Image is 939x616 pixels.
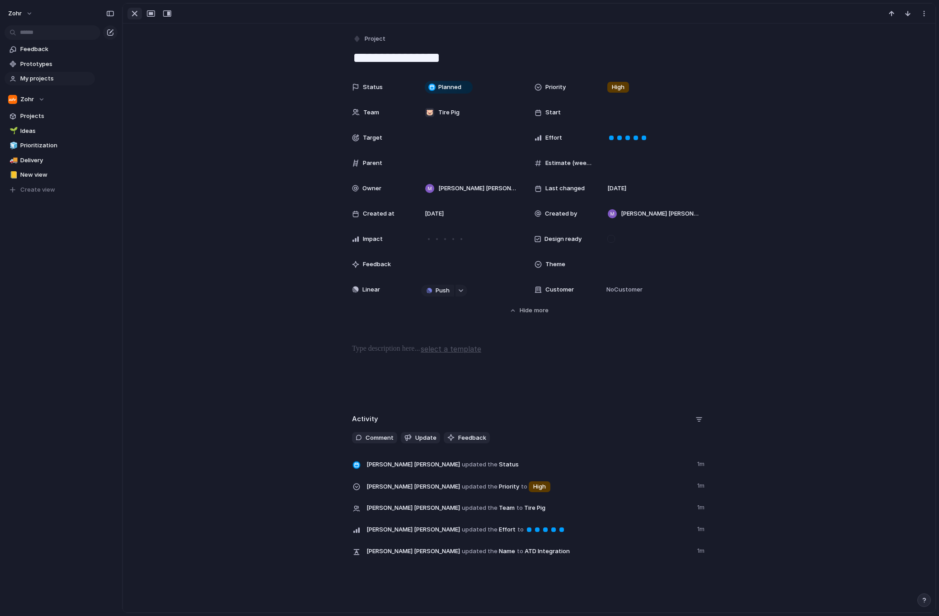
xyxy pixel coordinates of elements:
[366,433,394,442] span: Comment
[362,184,381,193] span: Owner
[421,343,481,354] span: select a template
[362,285,380,294] span: Linear
[415,433,437,442] span: Update
[545,209,577,218] span: Created by
[5,168,95,182] div: 📒New view
[8,170,17,179] button: 📒
[444,432,490,444] button: Feedback
[438,108,460,117] span: Tire Pig
[9,155,16,165] div: 🚚
[5,124,95,138] a: 🌱Ideas
[697,480,706,490] span: 1m
[20,127,92,136] span: Ideas
[697,458,706,469] span: 1m
[545,108,561,117] span: Start
[419,342,483,356] button: select a template
[20,156,92,165] span: Delivery
[20,185,55,194] span: Create view
[462,482,498,491] span: updated the
[517,547,523,556] span: to
[20,112,92,121] span: Projects
[462,460,498,469] span: updated the
[9,170,16,180] div: 📒
[5,57,95,71] a: Prototypes
[363,83,383,92] span: Status
[517,525,524,534] span: to
[697,545,706,555] span: 1m
[366,460,460,469] span: [PERSON_NAME] [PERSON_NAME]
[5,154,95,167] a: 🚚Delivery
[607,184,626,193] span: [DATE]
[545,184,585,193] span: Last changed
[5,139,95,152] a: 🧊Prioritization
[697,523,706,534] span: 1m
[5,183,95,197] button: Create view
[363,159,382,168] span: Parent
[621,209,699,218] span: [PERSON_NAME] [PERSON_NAME]
[462,525,498,534] span: updated the
[366,523,692,536] span: Effort
[8,127,17,136] button: 🌱
[4,6,38,21] button: zohr
[363,133,382,142] span: Target
[604,285,643,294] span: No Customer
[8,9,22,18] span: zohr
[5,109,95,123] a: Projects
[352,432,397,444] button: Comment
[8,156,17,165] button: 🚚
[5,93,95,106] button: Zohr
[534,306,549,315] span: more
[438,83,461,92] span: Planned
[366,482,460,491] span: [PERSON_NAME] [PERSON_NAME]
[366,458,692,470] span: Status
[366,501,692,514] span: Team
[438,184,516,193] span: [PERSON_NAME] [PERSON_NAME]
[425,108,434,117] div: 🐷
[20,95,34,104] span: Zohr
[462,503,498,513] span: updated the
[363,108,379,117] span: Team
[697,501,706,512] span: 1m
[545,260,565,269] span: Theme
[20,74,92,83] span: My projects
[363,235,383,244] span: Impact
[363,260,391,269] span: Feedback
[458,433,486,442] span: Feedback
[366,547,460,556] span: [PERSON_NAME] [PERSON_NAME]
[533,482,546,491] span: High
[20,45,92,54] span: Feedback
[352,414,378,424] h2: Activity
[545,83,566,92] span: Priority
[20,170,92,179] span: New view
[436,286,450,295] span: Push
[365,34,385,43] span: Project
[20,60,92,69] span: Prototypes
[401,432,440,444] button: Update
[20,141,92,150] span: Prioritization
[9,141,16,151] div: 🧊
[462,547,498,556] span: updated the
[545,159,592,168] span: Estimate (weeks)
[425,209,444,218] span: [DATE]
[5,42,95,56] a: Feedback
[8,141,17,150] button: 🧊
[366,480,692,493] span: Priority
[545,133,562,142] span: Effort
[612,83,624,92] span: High
[5,72,95,85] a: My projects
[524,503,545,513] span: Tire Pig
[521,482,527,491] span: to
[366,525,460,534] span: [PERSON_NAME] [PERSON_NAME]
[352,302,706,319] button: Hidemore
[366,545,692,557] span: Name ATD Integration
[9,126,16,136] div: 🌱
[545,285,574,294] span: Customer
[363,209,394,218] span: Created at
[366,503,460,513] span: [PERSON_NAME] [PERSON_NAME]
[351,33,388,46] button: Project
[421,285,454,296] button: Push
[516,503,523,513] span: to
